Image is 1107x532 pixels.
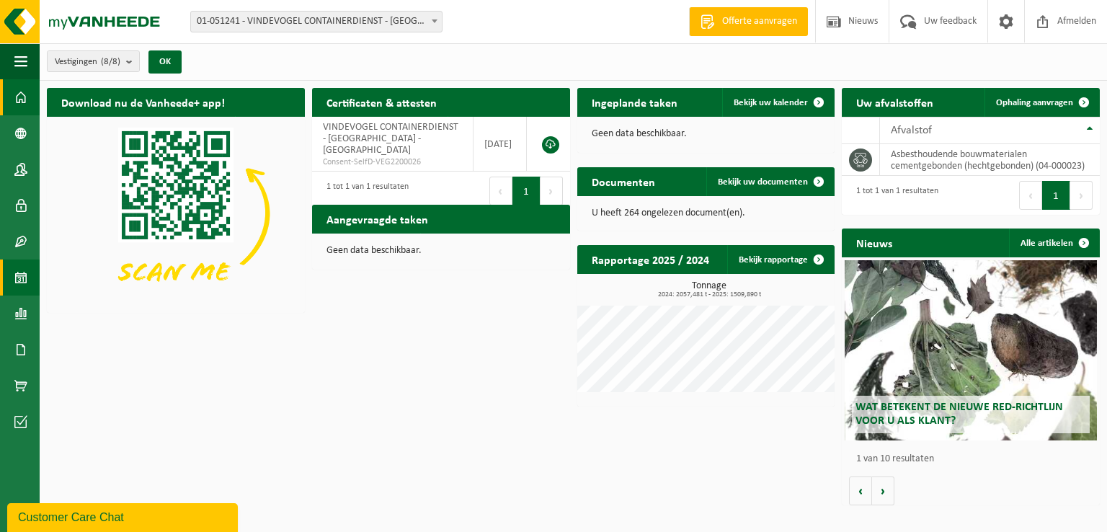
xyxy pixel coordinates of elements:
h2: Uw afvalstoffen [842,88,948,116]
p: Geen data beschikbaar. [326,246,556,256]
button: Next [541,177,563,205]
a: Wat betekent de nieuwe RED-richtlijn voor u als klant? [845,260,1098,440]
a: Offerte aanvragen [689,7,808,36]
p: U heeft 264 ongelezen document(en). [592,208,821,218]
a: Bekijk uw documenten [706,167,833,196]
p: Geen data beschikbaar. [592,129,821,139]
span: 01-051241 - VINDEVOGEL CONTAINERDIENST - OUDENAARDE - OUDENAARDE [190,11,443,32]
a: Alle artikelen [1009,229,1098,257]
button: Volgende [872,476,894,505]
span: 01-051241 - VINDEVOGEL CONTAINERDIENST - OUDENAARDE - OUDENAARDE [191,12,442,32]
span: 2024: 2057,481 t - 2025: 1509,890 t [584,291,835,298]
button: OK [148,50,182,74]
span: Afvalstof [891,125,932,136]
div: 1 tot 1 van 1 resultaten [849,179,938,211]
td: asbesthoudende bouwmaterialen cementgebonden (hechtgebonden) (04-000023) [880,144,1100,176]
h2: Aangevraagde taken [312,205,443,233]
span: Consent-SelfD-VEG2200026 [323,156,463,168]
a: Bekijk rapportage [727,245,833,274]
h2: Nieuws [842,229,907,257]
h2: Documenten [577,167,670,195]
h2: Rapportage 2025 / 2024 [577,245,724,273]
button: 1 [512,177,541,205]
span: Vestigingen [55,51,120,73]
button: Previous [1019,181,1042,210]
img: Download de VHEPlus App [47,117,305,310]
h2: Download nu de Vanheede+ app! [47,88,239,116]
iframe: chat widget [7,500,241,532]
p: 1 van 10 resultaten [856,454,1093,464]
button: 1 [1042,181,1070,210]
td: [DATE] [474,117,527,172]
span: Bekijk uw documenten [718,177,808,187]
a: Ophaling aanvragen [984,88,1098,117]
span: Bekijk uw kalender [734,98,808,107]
h2: Certificaten & attesten [312,88,451,116]
count: (8/8) [101,57,120,66]
span: VINDEVOGEL CONTAINERDIENST - [GEOGRAPHIC_DATA] - [GEOGRAPHIC_DATA] [323,122,458,156]
button: Vestigingen(8/8) [47,50,140,72]
span: Offerte aanvragen [719,14,801,29]
div: 1 tot 1 van 1 resultaten [319,175,409,207]
button: Previous [489,177,512,205]
h2: Ingeplande taken [577,88,692,116]
h3: Tonnage [584,281,835,298]
button: Vorige [849,476,872,505]
button: Next [1070,181,1093,210]
span: Wat betekent de nieuwe RED-richtlijn voor u als klant? [855,402,1063,427]
span: Ophaling aanvragen [996,98,1073,107]
a: Bekijk uw kalender [722,88,833,117]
